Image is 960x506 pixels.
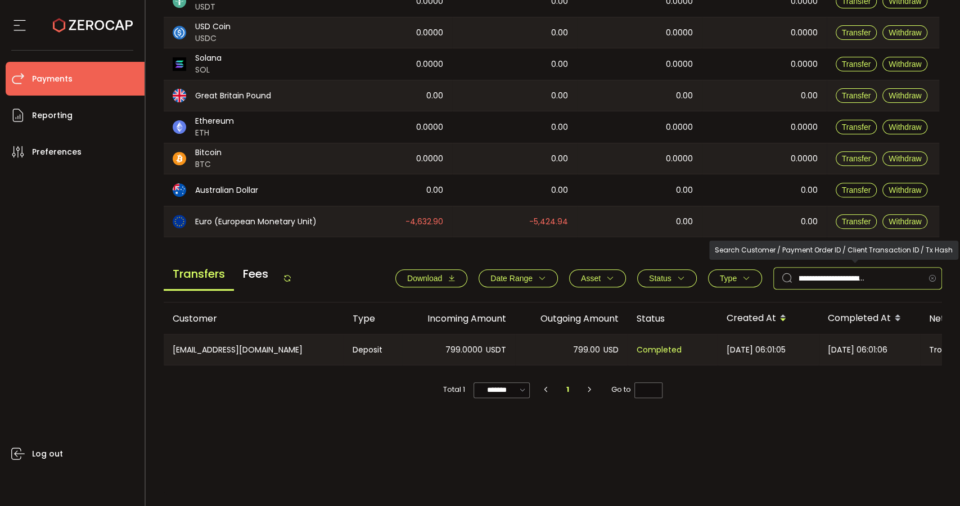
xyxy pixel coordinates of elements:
[637,269,697,287] button: Status
[195,159,222,170] span: BTC
[666,121,693,134] span: 0.0000
[882,183,927,197] button: Withdraw
[676,215,693,228] span: 0.00
[611,382,662,397] span: Go to
[889,217,921,226] span: Withdraw
[727,344,786,356] span: [DATE] 06:01:05
[573,344,600,356] span: 799.00
[173,215,186,228] img: eur_portfolio.svg
[836,88,877,103] button: Transfer
[164,259,234,291] span: Transfers
[801,184,818,197] span: 0.00
[164,335,344,365] div: [EMAIL_ADDRESS][DOMAIN_NAME]
[628,312,718,325] div: Status
[581,274,601,283] span: Asset
[173,89,186,102] img: gbp_portfolio.svg
[842,186,871,195] span: Transfer
[882,25,927,40] button: Withdraw
[882,120,927,134] button: Withdraw
[515,312,628,325] div: Outgoing Amount
[445,344,483,356] span: 799.0000
[416,152,443,165] span: 0.0000
[801,89,818,102] span: 0.00
[889,123,921,132] span: Withdraw
[708,269,762,287] button: Type
[904,452,960,506] iframe: Chat Widget
[889,186,921,195] span: Withdraw
[173,57,186,71] img: sol_portfolio.png
[195,216,317,228] span: Euro (European Monetary Unit)
[395,269,467,287] button: Download
[195,127,234,139] span: ETH
[407,274,442,283] span: Download
[486,344,506,356] span: USDT
[842,123,871,132] span: Transfer
[344,312,403,325] div: Type
[842,217,871,226] span: Transfer
[479,269,558,287] button: Date Range
[403,312,515,325] div: Incoming Amount
[195,184,258,196] span: Australian Dollar
[720,274,737,283] span: Type
[529,215,568,228] span: -5,424.94
[649,274,671,283] span: Status
[173,26,186,39] img: usdc_portfolio.svg
[195,33,231,44] span: USDC
[551,121,568,134] span: 0.00
[889,154,921,163] span: Withdraw
[791,152,818,165] span: 0.0000
[791,26,818,39] span: 0.0000
[828,344,887,356] span: [DATE] 06:01:06
[195,115,234,127] span: Ethereum
[791,58,818,71] span: 0.0000
[666,26,693,39] span: 0.0000
[836,214,877,229] button: Transfer
[195,21,231,33] span: USD Coin
[32,71,73,87] span: Payments
[195,90,271,102] span: Great Britain Pound
[551,26,568,39] span: 0.00
[195,1,222,13] span: USDT
[195,147,222,159] span: Bitcoin
[819,309,920,328] div: Completed At
[551,184,568,197] span: 0.00
[882,88,927,103] button: Withdraw
[603,344,619,356] span: USD
[666,152,693,165] span: 0.0000
[164,312,344,325] div: Customer
[344,335,403,365] div: Deposit
[666,58,693,71] span: 0.0000
[842,28,871,37] span: Transfer
[426,184,443,197] span: 0.00
[882,151,927,166] button: Withdraw
[234,259,277,289] span: Fees
[882,214,927,229] button: Withdraw
[836,183,877,197] button: Transfer
[195,52,222,64] span: Solana
[173,152,186,165] img: btc_portfolio.svg
[558,382,578,397] li: 1
[426,89,443,102] span: 0.00
[490,274,533,283] span: Date Range
[709,241,958,260] div: Search Customer / Payment Order ID / Client Transaction ID / Tx Hash
[836,25,877,40] button: Transfer
[842,60,871,69] span: Transfer
[836,151,877,166] button: Transfer
[32,144,82,160] span: Preferences
[842,91,871,100] span: Transfer
[791,121,818,134] span: 0.0000
[551,152,568,165] span: 0.00
[443,382,465,397] span: Total 1
[195,64,222,76] span: SOL
[637,344,682,356] span: Completed
[889,60,921,69] span: Withdraw
[416,26,443,39] span: 0.0000
[676,184,693,197] span: 0.00
[676,89,693,102] span: 0.00
[405,215,443,228] span: -4,632.90
[173,120,186,134] img: eth_portfolio.svg
[718,309,819,328] div: Created At
[889,91,921,100] span: Withdraw
[551,89,568,102] span: 0.00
